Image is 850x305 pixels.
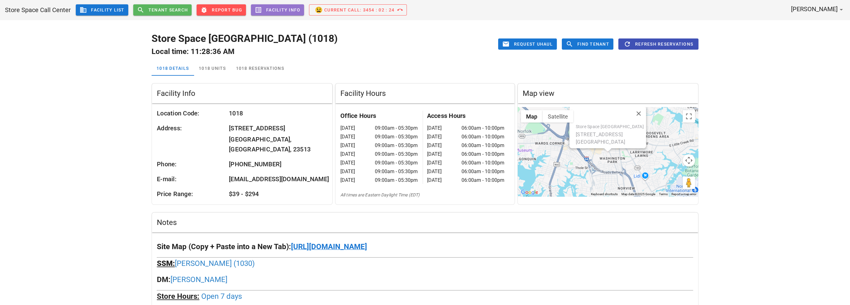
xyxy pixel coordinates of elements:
i: call_end [397,7,403,13]
div: [DATE] [427,150,461,158]
strong: Store Hours: [157,292,199,301]
span: 😫 [314,5,323,15]
span: Refresh Reservations [624,40,693,48]
div: 06:00am - 10:00pm [461,159,510,167]
span: Site Map (Copy + Paste into a New Tab): [157,242,291,251]
div: [GEOGRAPHIC_DATA] [576,138,644,146]
div: 09:00am - 05:30pm [375,124,423,132]
i: bug_report [200,6,208,14]
div: [DATE] [427,124,461,132]
div: Store Space [GEOGRAPHIC_DATA] [576,123,644,130]
div: Access Hours [427,111,509,121]
span: Find Tenant [577,42,609,47]
div: Price Range: [157,189,229,199]
i: list_alt [255,6,262,14]
div: [DATE] [427,168,461,175]
div: [DATE] [427,177,461,184]
span: Current Call: 3454 : 02 : 24 [324,7,394,12]
div: 09:00am - 05:30pm [375,133,423,141]
button: Find Tenant [562,38,613,50]
div: [DATE] [340,142,375,149]
a: Terms (opens in new tab) [659,192,668,196]
div: Facility Info [152,83,332,103]
div: 06:00am - 10:00pm [461,133,510,141]
span: [PERSON_NAME] [791,5,838,13]
span: [URL][DOMAIN_NAME] [291,242,367,251]
a: [URL][DOMAIN_NAME] [291,244,367,250]
div: 06:00am - 10:00pm [461,124,510,132]
div: [DATE] [427,142,461,149]
div: 06:00am - 10:00pm [461,150,510,158]
div: 1018 Details [152,61,194,76]
span: [PERSON_NAME] [170,275,227,284]
span: Facility List [80,6,125,14]
div: 1018 Reservations [231,61,289,76]
span: Report Bug [200,6,242,14]
i: search [137,6,144,14]
a: Report a map error [671,192,696,196]
span: Open 7 days [201,292,242,301]
div: [DATE] [427,159,461,167]
div: [STREET_ADDRESS] [576,131,644,138]
div: 09:00am - 05:30pm [375,159,423,167]
div: Facility Hours [335,83,515,103]
div: Office Hours [340,111,423,121]
strong: DM: [157,275,170,284]
i: refresh [624,40,631,48]
i: business [80,6,87,14]
div: [DATE] [427,133,461,141]
div: 1018 Units [194,61,231,76]
button: Show satellite imagery [543,110,573,123]
h1: Store Space [GEOGRAPHIC_DATA] (1018) [152,31,418,46]
div: 06:00am - 10:00pm [461,142,510,149]
button: Request UHaul [498,38,557,50]
div: Phone: [157,159,229,169]
button: Keyboard shortcuts [591,192,618,196]
div: [DATE] [340,177,375,184]
a: Open this area in Google Maps (opens a new window) [519,188,540,196]
button: Close [631,106,646,121]
div: [STREET_ADDRESS] [229,123,330,133]
div: Store Space Call Center [5,5,71,15]
div: Notes [152,213,698,232]
button: 😫Current Call: 3454 : 02 : 24 [309,4,407,16]
div: 09:00am - 05:30pm [375,168,423,175]
a: Facility List [76,4,128,16]
div: 09:00am - 05:30pm [375,150,423,158]
div: [DATE] [340,159,375,167]
div: 06:00am - 10:00pm [461,177,510,184]
span: [PERSON_NAME] (1030) [175,259,255,268]
div: Location Code: [157,108,229,118]
div: [EMAIL_ADDRESS][DOMAIN_NAME] [229,174,330,184]
div: Map view [518,83,698,103]
button: Map camera controls [683,154,695,167]
img: Google [519,188,540,196]
div: [DATE] [340,168,375,175]
div: 06:00am - 10:00pm [461,168,510,175]
button: Drag Pegman onto the map to open Street View [683,177,695,189]
div: [DATE] [340,150,375,158]
h2: Local time: 11:28:36 AM [152,46,418,57]
i: All times are Eastern Daylight Time (EDT) [340,192,420,197]
div: E-mail: [157,174,229,184]
span: Map data ©2025 Google [621,192,655,196]
button: Show street map [521,110,543,123]
div: [GEOGRAPHIC_DATA], [GEOGRAPHIC_DATA], 23513 [229,134,330,154]
button: Report Bug [197,4,246,16]
span: Tenant Search [148,7,188,12]
span: Request UHaul [502,40,553,48]
button: Facility Info [251,4,304,16]
div: [DATE] [340,124,375,132]
i: arrow_drop_down [838,6,845,13]
button: Refresh Reservations [618,38,698,50]
div: $39 - $294 [229,189,330,199]
span: Facility Info [255,6,301,14]
div: 09:00am - 05:30pm [375,142,423,149]
div: [PHONE_NUMBER] [229,159,330,169]
div: Address: [157,123,229,133]
div: 09:00am - 05:30pm [375,177,423,184]
button: Toggle fullscreen view [683,110,695,123]
button: Tenant Search [133,4,192,16]
div: [DATE] [340,133,375,141]
u: SSM: [157,259,175,268]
